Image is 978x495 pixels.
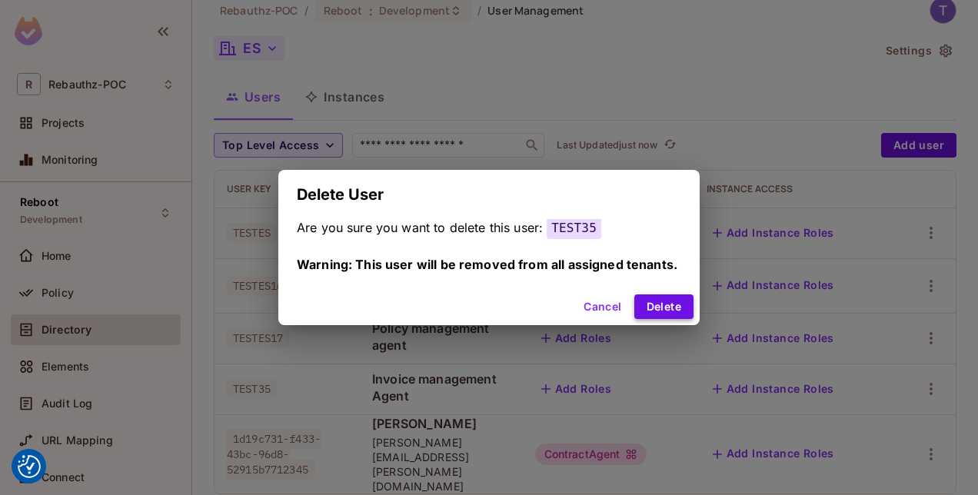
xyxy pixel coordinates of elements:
[634,294,694,319] button: Delete
[18,455,41,478] img: Revisit consent button
[278,170,700,219] h2: Delete User
[18,455,41,478] button: Consent Preferences
[297,257,677,272] span: Warning: This user will be removed from all assigned tenants.
[297,220,543,235] span: Are you sure you want to delete this user:
[577,294,627,319] button: Cancel
[547,217,601,239] span: TEST35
